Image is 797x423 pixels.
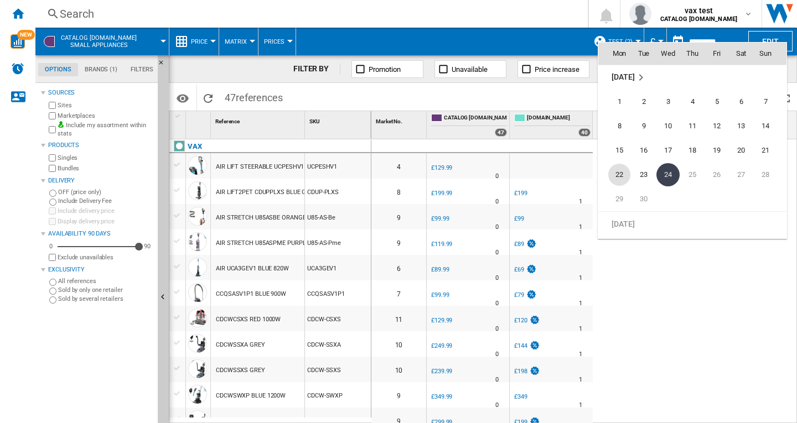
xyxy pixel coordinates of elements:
td: Wednesday September 24 2025 [656,163,680,187]
td: Friday September 12 2025 [705,114,729,138]
tr: Week 4 [598,163,786,187]
td: Wednesday September 10 2025 [656,114,680,138]
tr: Week 3 [598,138,786,163]
span: [DATE] [612,220,634,228]
td: Thursday September 11 2025 [680,114,705,138]
span: 4 [681,91,703,113]
td: Saturday September 13 2025 [729,114,753,138]
span: 2 [633,91,655,113]
td: Tuesday September 23 2025 [632,163,656,187]
th: Wed [656,43,680,65]
td: Sunday September 21 2025 [753,138,786,163]
tr: Week 5 [598,187,786,212]
td: Sunday September 28 2025 [753,163,786,187]
span: 5 [706,91,728,113]
span: 14 [754,115,777,137]
span: 13 [730,115,752,137]
td: Thursday September 25 2025 [680,163,705,187]
td: Wednesday September 17 2025 [656,138,680,163]
td: Tuesday September 2 2025 [632,90,656,114]
td: Friday September 5 2025 [705,90,729,114]
td: Monday September 29 2025 [598,187,632,212]
span: 6 [730,91,752,113]
td: Tuesday September 30 2025 [632,187,656,212]
span: 20 [730,139,752,161]
td: Wednesday September 3 2025 [656,90,680,114]
tr: Week 2 [598,114,786,138]
tr: Week undefined [598,65,786,90]
td: Sunday September 14 2025 [753,114,786,138]
td: Monday September 15 2025 [598,138,632,163]
md-calendar: Calendar [598,43,786,238]
td: Friday September 26 2025 [705,163,729,187]
span: 12 [706,115,728,137]
span: 7 [754,91,777,113]
span: 21 [754,139,777,161]
td: Tuesday September 9 2025 [632,114,656,138]
span: 24 [656,163,680,186]
td: Friday September 19 2025 [705,138,729,163]
tr: Week 1 [598,90,786,114]
span: 16 [633,139,655,161]
th: Fri [705,43,729,65]
th: Mon [598,43,632,65]
td: Monday September 22 2025 [598,163,632,187]
tr: Week undefined [598,212,786,237]
td: Thursday September 18 2025 [680,138,705,163]
td: Monday September 8 2025 [598,114,632,138]
span: [DATE] [612,73,634,82]
td: Tuesday September 16 2025 [632,138,656,163]
td: September 2025 [598,65,786,90]
td: Sunday September 7 2025 [753,90,786,114]
span: 3 [657,91,679,113]
th: Thu [680,43,705,65]
td: Saturday September 6 2025 [729,90,753,114]
span: 1 [608,91,630,113]
span: 11 [681,115,703,137]
span: 9 [633,115,655,137]
span: 18 [681,139,703,161]
span: 23 [633,164,655,186]
span: 8 [608,115,630,137]
span: 19 [706,139,728,161]
td: Saturday September 27 2025 [729,163,753,187]
span: 15 [608,139,630,161]
span: 17 [657,139,679,161]
td: Monday September 1 2025 [598,90,632,114]
th: Sun [753,43,786,65]
span: 22 [608,164,630,186]
td: Saturday September 20 2025 [729,138,753,163]
th: Tue [632,43,656,65]
th: Sat [729,43,753,65]
td: Thursday September 4 2025 [680,90,705,114]
span: 10 [657,115,679,137]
